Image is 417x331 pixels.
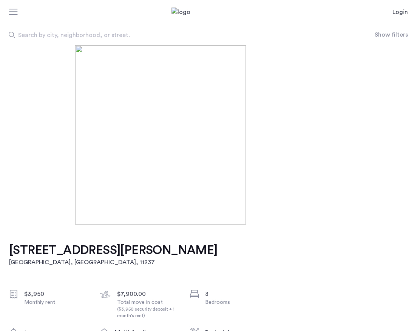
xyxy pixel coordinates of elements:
div: 3 [205,289,269,299]
button: Show or hide filters [375,30,408,39]
a: [STREET_ADDRESS][PERSON_NAME][GEOGRAPHIC_DATA], [GEOGRAPHIC_DATA], 11237 [9,243,218,267]
h2: [GEOGRAPHIC_DATA], [GEOGRAPHIC_DATA] , 11237 [9,258,218,267]
div: $7,900.00 [117,289,181,299]
img: logo [171,8,246,17]
h1: [STREET_ADDRESS][PERSON_NAME] [9,243,218,258]
div: Total move in cost [117,299,181,319]
a: Login [392,8,408,17]
img: [object%20Object] [75,45,342,225]
div: Bedrooms [205,299,269,306]
a: Cazamio Logo [171,8,246,17]
div: ($3,950 security deposit + 1 month's rent) [117,306,181,319]
div: $3,950 [24,289,88,299]
span: Search by city, neighborhood, or street. [18,31,318,40]
div: Monthly rent [24,299,88,306]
